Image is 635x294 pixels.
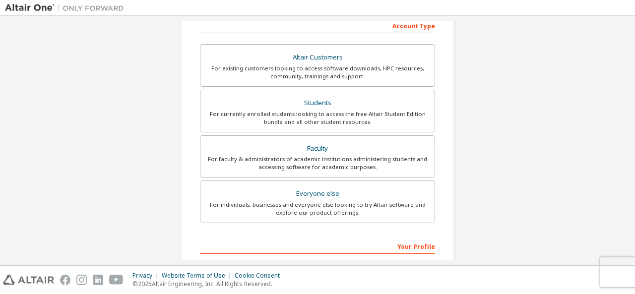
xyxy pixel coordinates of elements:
div: For faculty & administrators of academic institutions administering students and accessing softwa... [206,155,429,171]
label: First Name [200,259,315,267]
img: youtube.svg [109,275,124,285]
div: Students [206,96,429,110]
img: Altair One [5,3,129,13]
div: Altair Customers [206,51,429,64]
div: For existing customers looking to access software downloads, HPC resources, community, trainings ... [206,64,429,80]
div: Faculty [206,142,429,156]
div: Account Type [200,17,435,33]
img: facebook.svg [60,275,70,285]
div: For individuals, businesses and everyone else looking to try Altair software and explore our prod... [206,201,429,217]
div: Website Terms of Use [162,272,235,280]
div: Privacy [132,272,162,280]
div: Your Profile [200,238,435,254]
p: © 2025 Altair Engineering, Inc. All Rights Reserved. [132,280,286,288]
img: linkedin.svg [93,275,103,285]
div: Everyone else [206,187,429,201]
div: For currently enrolled students looking to access the free Altair Student Edition bundle and all ... [206,110,429,126]
div: Cookie Consent [235,272,286,280]
img: instagram.svg [76,275,87,285]
img: altair_logo.svg [3,275,54,285]
label: Last Name [320,259,435,267]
